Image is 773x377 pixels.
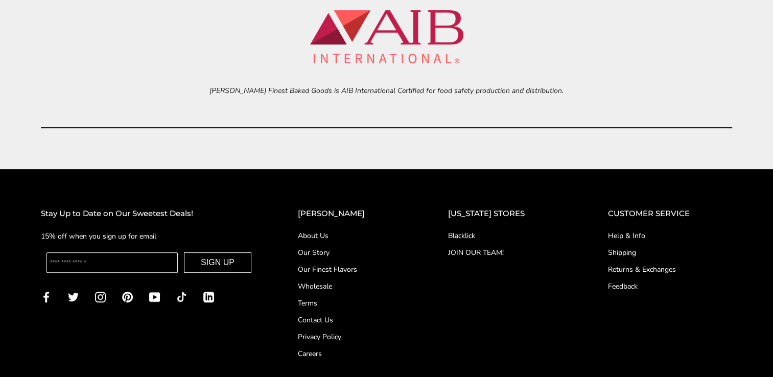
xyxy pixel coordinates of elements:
a: Twitter [68,291,79,302]
a: Help & Info [608,230,732,241]
a: Facebook [41,291,52,302]
a: Careers [298,348,407,359]
a: Pinterest [122,291,133,302]
a: Terms [298,298,407,309]
a: Contact Us [298,315,407,325]
h2: [PERSON_NAME] [298,207,407,220]
a: Privacy Policy [298,332,407,342]
a: Instagram [95,291,106,302]
a: LinkedIn [203,291,214,302]
a: Returns & Exchanges [608,264,732,275]
h2: CUSTOMER SERVICE [608,207,732,220]
a: JOIN OUR TEAM! [448,247,567,258]
a: About Us [298,230,407,241]
a: TikTok [176,291,187,302]
a: Our Story [298,247,407,258]
a: Shipping [608,247,732,258]
button: SIGN UP [184,252,251,273]
input: Enter your email [46,252,178,273]
h2: [US_STATE] STORES [448,207,567,220]
p: 15% off when you sign up for email [41,230,257,242]
a: Blacklick [448,230,567,241]
img: aib-logo.webp [310,10,463,63]
a: Our Finest Flavors [298,264,407,275]
a: Feedback [608,281,732,292]
i: [PERSON_NAME] Finest Baked Goods is AIB International Certified for food safety production and di... [209,86,564,96]
a: Wholesale [298,281,407,292]
a: YouTube [149,291,160,302]
h2: Stay Up to Date on Our Sweetest Deals! [41,207,257,220]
